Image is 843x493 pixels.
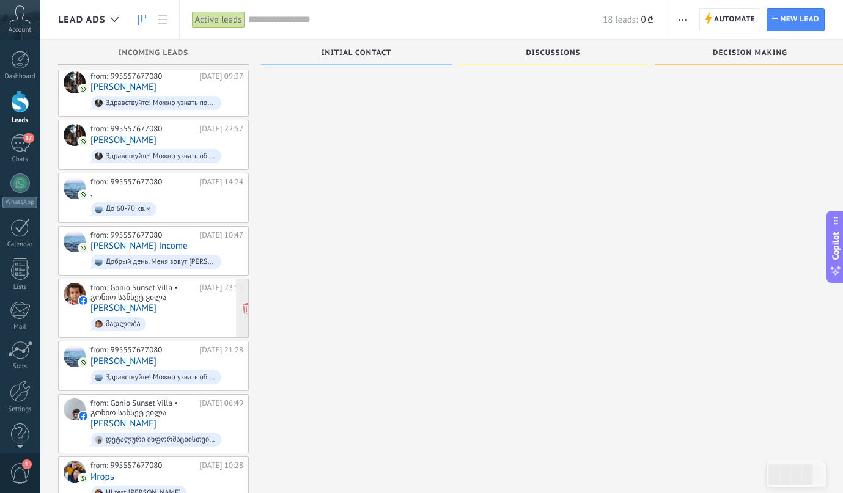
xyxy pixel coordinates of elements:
[699,8,761,31] a: Automate
[90,283,195,302] div: from: Gonio Sunset Villa • გონიო სანსეტ ვილა
[106,436,216,444] div: დეტალური ინფორმაციისთვის დაგვიკავშირდით 📞[PHONE_NUMBER] Contact us for detailed information 📞[PHO...
[199,461,243,470] div: [DATE] 10:28
[79,474,87,483] img: com.amocrm.amocrmwa.svg
[192,11,245,29] div: Active leads
[64,398,86,420] div: შალვა წილოსანი
[2,197,37,208] div: WhatsApp
[90,345,195,355] div: from: 995557677080
[2,73,38,81] div: Dashboard
[199,230,243,240] div: [DATE] 10:47
[603,14,638,26] span: 18 leads:
[199,177,243,187] div: [DATE] 14:24
[830,232,842,260] span: Copilot
[2,283,38,291] div: Lists
[2,406,38,414] div: Settings
[79,137,87,146] img: com.amocrm.amocrmwa.svg
[199,124,243,134] div: [DATE] 22:57
[79,191,87,199] img: com.amocrm.amocrmwa.svg
[90,188,92,199] a: .
[714,9,755,31] span: Automate
[22,459,32,469] span: 1
[106,99,216,108] div: Здравствуйте! Можно узнать подробнее?
[79,85,87,93] img: com.amocrm.amocrmwa.svg
[464,49,642,59] div: Discussions
[199,71,243,81] div: [DATE] 09:37
[267,49,446,59] div: Initial contact
[767,8,825,31] a: New lead
[90,398,195,417] div: from: Gonio Sunset Villa • გონიო სანსეტ ვილა
[322,49,391,57] span: Initial contact
[90,461,195,470] div: from: 995557677080
[90,124,195,134] div: from: 995557677080
[79,296,87,305] img: facebook-sm.svg
[64,177,86,199] div: .
[9,26,31,34] span: Account
[90,241,188,251] a: [PERSON_NAME] Income
[90,303,156,313] a: [PERSON_NAME]
[64,461,86,483] div: Игорь
[64,345,86,367] div: Влад Савицький
[106,320,141,329] div: მადლობა
[64,71,86,93] div: Юрий
[2,363,38,371] div: Stats
[106,152,216,161] div: Здравствуйте! Можно узнать об этом подробнее?
[2,117,38,125] div: Leads
[106,205,151,213] div: До 60-70 кв.м
[106,373,216,382] div: Здравствуйте! Можно узнать об этом подробнее?
[119,49,188,57] span: Incoming leads
[64,49,243,59] div: Incoming leads
[23,133,34,143] span: 17
[661,49,839,59] div: Decision making
[79,359,87,367] img: com.amocrm.amocrmwa.svg
[199,283,243,302] div: [DATE] 23:16
[64,124,86,146] div: Anar Sharifov
[2,323,38,331] div: Mail
[199,345,243,355] div: [DATE] 21:28
[2,241,38,249] div: Calendar
[64,230,86,252] div: Юрий Geo Income
[2,156,38,164] div: Chats
[90,71,195,81] div: from: 995557677080
[90,230,195,240] div: from: 995557677080
[713,49,787,57] span: Decision making
[526,49,580,57] span: Discussions
[79,412,87,420] img: facebook-sm.svg
[90,135,156,145] a: [PERSON_NAME]
[90,418,156,429] a: [PERSON_NAME]
[641,14,653,26] span: 0 ₾
[90,82,156,92] a: [PERSON_NAME]
[90,472,114,482] a: Игорь
[90,177,195,187] div: from: 995557677080
[90,356,156,367] a: [PERSON_NAME]
[64,283,86,305] div: Inga Janelidze
[199,398,243,417] div: [DATE] 06:49
[781,9,819,31] span: New lead
[58,14,106,26] span: Lead Ads
[106,258,216,266] div: Добрый день. Меня зовут [PERSON_NAME]. Вы интересовались покупкой таунхауса в [GEOGRAPHIC_DATA]. ...
[79,244,87,252] img: com.amocrm.amocrmwa.svg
